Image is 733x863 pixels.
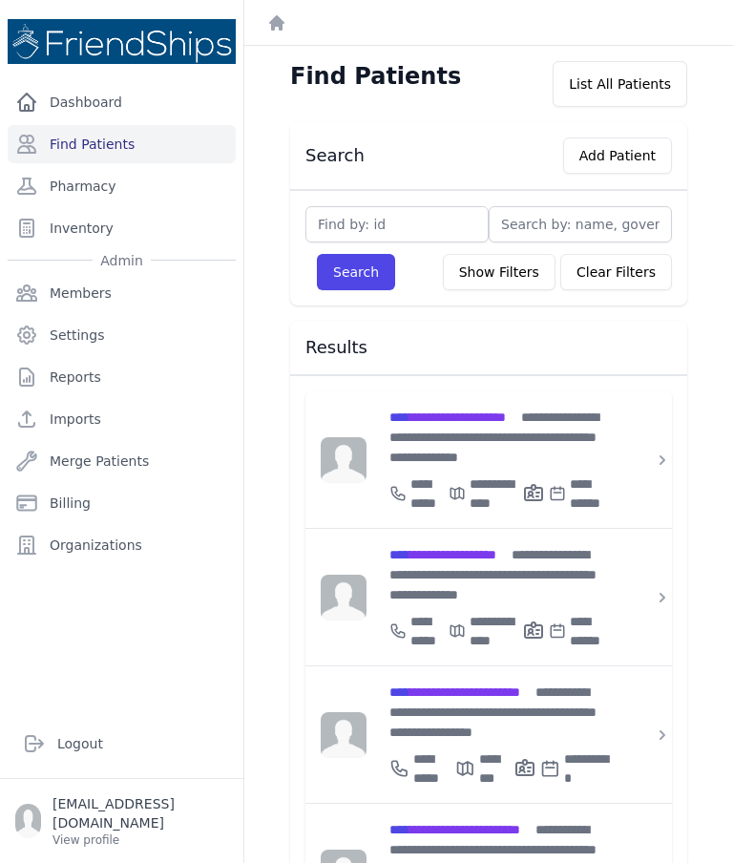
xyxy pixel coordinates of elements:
a: Organizations [8,526,236,564]
img: person-242608b1a05df3501eefc295dc1bc67a.jpg [321,575,366,621]
a: Imports [8,400,236,438]
a: Reports [8,358,236,396]
button: Clear Filters [560,254,672,290]
img: person-242608b1a05df3501eefc295dc1bc67a.jpg [321,712,366,758]
p: [EMAIL_ADDRESS][DOMAIN_NAME] [52,794,228,832]
div: List All Patients [553,61,687,107]
button: Show Filters [443,254,555,290]
button: Add Patient [563,137,672,174]
input: Search by: name, government id or phone [489,206,672,242]
h3: Search [305,144,365,167]
p: View profile [52,832,228,848]
img: person-242608b1a05df3501eefc295dc1bc67a.jpg [321,437,366,483]
a: Find Patients [8,125,236,163]
a: Dashboard [8,83,236,121]
a: Inventory [8,209,236,247]
img: Medical Missions EMR [8,19,236,64]
a: Logout [15,725,228,763]
button: Search [317,254,395,290]
span: Admin [93,251,151,270]
input: Find by: id [305,206,489,242]
a: Billing [8,484,236,522]
h1: Find Patients [290,61,461,92]
a: Pharmacy [8,167,236,205]
a: Settings [8,316,236,354]
a: Merge Patients [8,442,236,480]
a: Members [8,274,236,312]
a: [EMAIL_ADDRESS][DOMAIN_NAME] View profile [15,794,228,848]
h3: Results [305,336,672,359]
